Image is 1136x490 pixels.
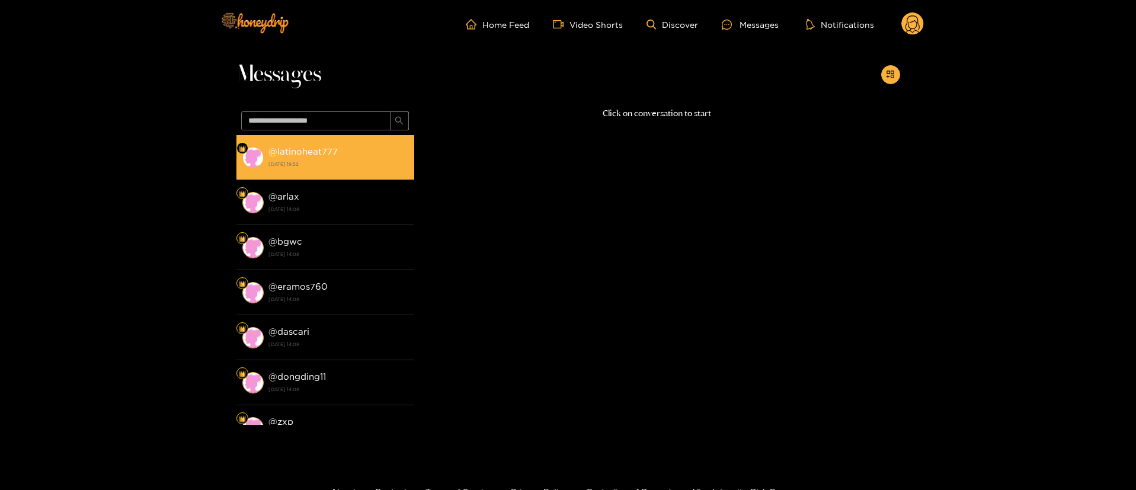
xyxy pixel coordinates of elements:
[239,190,246,197] img: Fan Level
[239,370,246,377] img: Fan Level
[881,65,900,84] button: appstore-add
[268,204,408,214] strong: [DATE] 14:08
[242,327,264,348] img: conversation
[268,417,293,427] strong: @ zxp
[268,146,338,156] strong: @ latinoheat777
[268,236,302,246] strong: @ bgwc
[242,372,264,393] img: conversation
[242,147,264,168] img: conversation
[722,18,779,31] div: Messages
[268,326,309,337] strong: @ dascari
[268,191,299,201] strong: @ arlax
[647,20,698,30] a: Discover
[268,384,408,395] strong: [DATE] 14:08
[239,235,246,242] img: Fan Level
[268,294,408,305] strong: [DATE] 14:08
[239,280,246,287] img: Fan Level
[390,111,409,130] button: search
[268,281,328,292] strong: @ eramos760
[242,237,264,258] img: conversation
[239,415,246,422] img: Fan Level
[268,249,408,260] strong: [DATE] 14:08
[886,70,895,80] span: appstore-add
[395,116,404,126] span: search
[239,145,246,152] img: Fan Level
[802,18,878,30] button: Notifications
[466,19,529,30] a: Home Feed
[268,159,408,169] strong: [DATE] 18:52
[242,417,264,438] img: conversation
[242,192,264,213] img: conversation
[553,19,623,30] a: Video Shorts
[414,107,900,120] p: Click on conversation to start
[236,60,321,89] span: Messages
[268,339,408,350] strong: [DATE] 14:08
[242,282,264,303] img: conversation
[239,325,246,332] img: Fan Level
[268,371,326,382] strong: @ dongding11
[553,19,569,30] span: video-camera
[466,19,482,30] span: home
